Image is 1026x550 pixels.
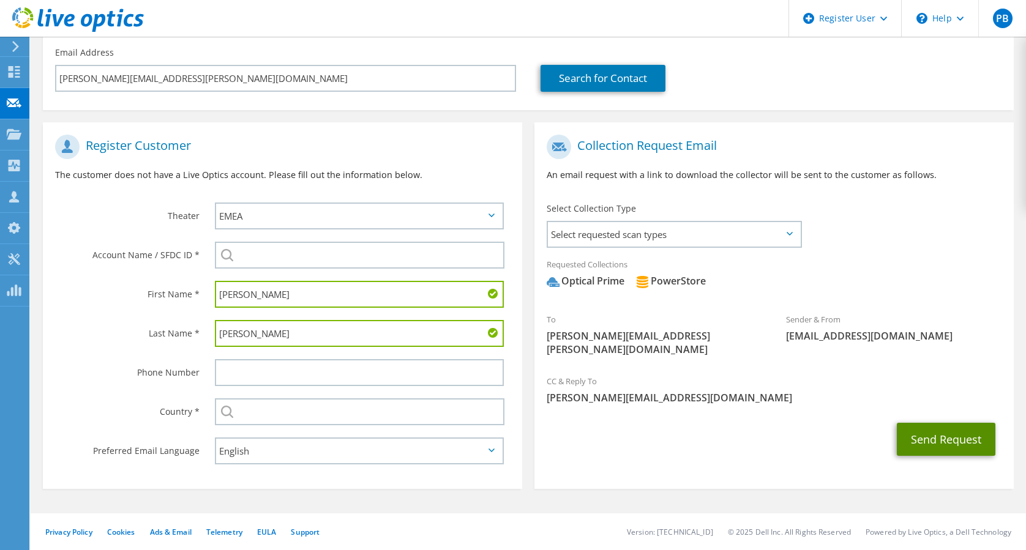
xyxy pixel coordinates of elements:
[107,527,135,537] a: Cookies
[547,168,1002,182] p: An email request with a link to download the collector will be sent to the customer as follows.
[547,329,762,356] span: [PERSON_NAME][EMAIL_ADDRESS][PERSON_NAME][DOMAIN_NAME]
[45,527,92,537] a: Privacy Policy
[547,274,624,288] div: Optical Prime
[291,527,320,537] a: Support
[257,527,276,537] a: EULA
[55,320,200,340] label: Last Name *
[55,437,200,457] label: Preferred Email Language
[897,423,995,456] button: Send Request
[206,527,242,537] a: Telemetry
[774,307,1013,349] div: Sender & From
[55,359,200,379] label: Phone Number
[728,527,851,537] li: © 2025 Dell Inc. All Rights Reserved
[786,329,1001,343] span: [EMAIL_ADDRESS][DOMAIN_NAME]
[548,222,801,247] span: Select requested scan types
[55,168,510,182] p: The customer does not have a Live Optics account. Please fill out the information below.
[866,527,1011,537] li: Powered by Live Optics, a Dell Technology
[916,13,927,24] svg: \n
[55,135,504,159] h1: Register Customer
[534,368,1014,411] div: CC & Reply To
[636,274,706,288] div: PowerStore
[55,242,200,261] label: Account Name / SFDC ID *
[547,391,1002,404] span: [PERSON_NAME][EMAIL_ADDRESS][DOMAIN_NAME]
[993,9,1013,28] span: PB
[547,135,995,159] h1: Collection Request Email
[534,307,774,362] div: To
[55,203,200,222] label: Theater
[55,281,200,300] label: First Name *
[627,527,713,537] li: Version: [TECHNICAL_ID]
[55,398,200,418] label: Country *
[541,65,665,92] a: Search for Contact
[150,527,192,537] a: Ads & Email
[55,46,114,59] label: Email Address
[547,203,636,215] label: Select Collection Type
[534,251,1014,300] div: Requested Collections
